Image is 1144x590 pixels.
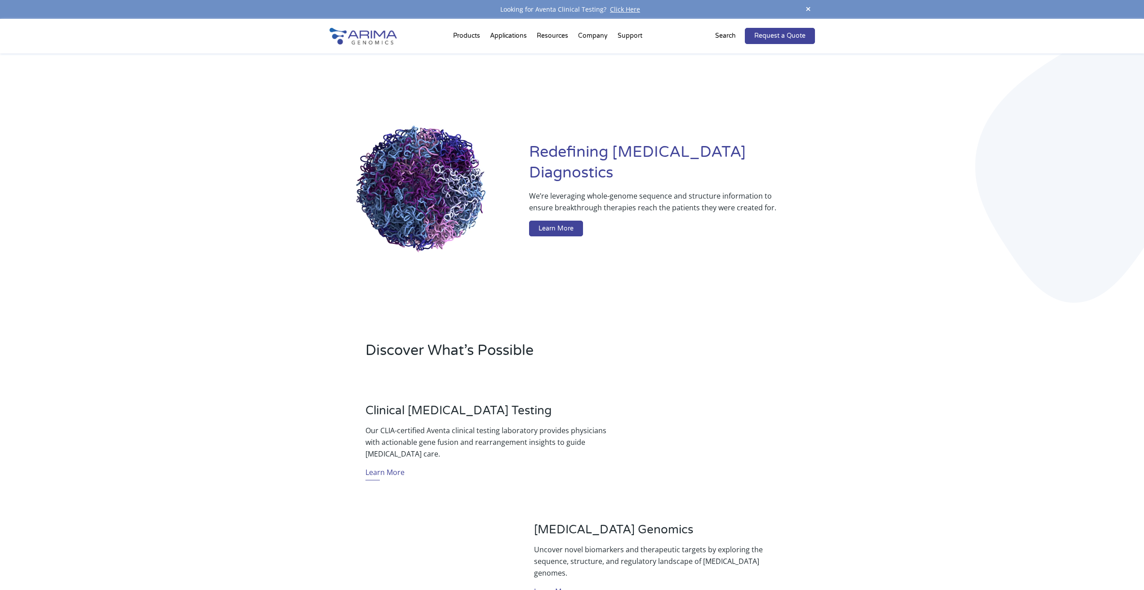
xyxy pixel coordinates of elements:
div: Looking for Aventa Clinical Testing? [329,4,815,15]
a: Click Here [606,5,644,13]
a: Request a Quote [745,28,815,44]
p: Search [715,30,736,42]
iframe: Chat Widget [1099,547,1144,590]
h3: Clinical [MEDICAL_DATA] Testing [365,404,610,425]
a: Learn More [529,221,583,237]
img: Arima-Genomics-logo [329,28,397,44]
h1: Redefining [MEDICAL_DATA] Diagnostics [529,142,815,190]
p: Uncover novel biomarkers and therapeutic targets by exploring the sequence, structure, and regula... [534,544,779,579]
p: We’re leveraging whole-genome sequence and structure information to ensure breakthrough therapies... [529,190,779,221]
h3: [MEDICAL_DATA] Genomics [534,523,779,544]
p: Our CLIA-certified Aventa clinical testing laboratory provides physicians with actionable gene fu... [365,425,610,460]
a: Learn More [365,466,405,480]
h2: Discover What’s Possible [365,341,687,368]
